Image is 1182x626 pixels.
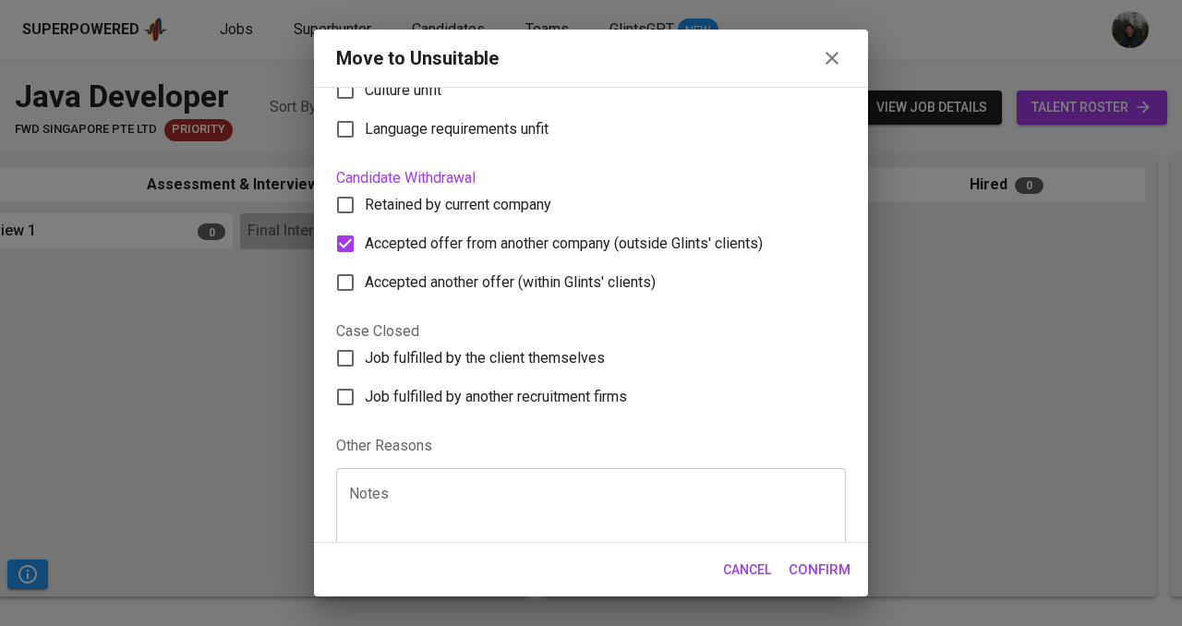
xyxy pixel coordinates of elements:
[365,233,763,255] span: Accepted offer from another company (outside Glints' clients)
[365,271,656,294] span: Accepted another offer (within Glints' clients)
[336,45,499,72] div: Move to Unsuitable
[716,553,778,587] button: Cancel
[336,424,846,468] legend: Other Reasons
[365,194,551,216] span: Retained by current company
[365,118,549,140] span: Language requirements unfit
[336,324,419,339] legend: Case Closed
[778,550,861,589] button: Confirm
[365,79,441,102] span: Culture unfit
[336,171,476,186] legend: Candidate Withdrawal
[365,386,627,408] span: Job fulfilled by another recruitment firms
[365,347,605,369] span: Job fulfilled by the client themselves
[723,559,771,582] span: Cancel
[789,558,850,582] span: Confirm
